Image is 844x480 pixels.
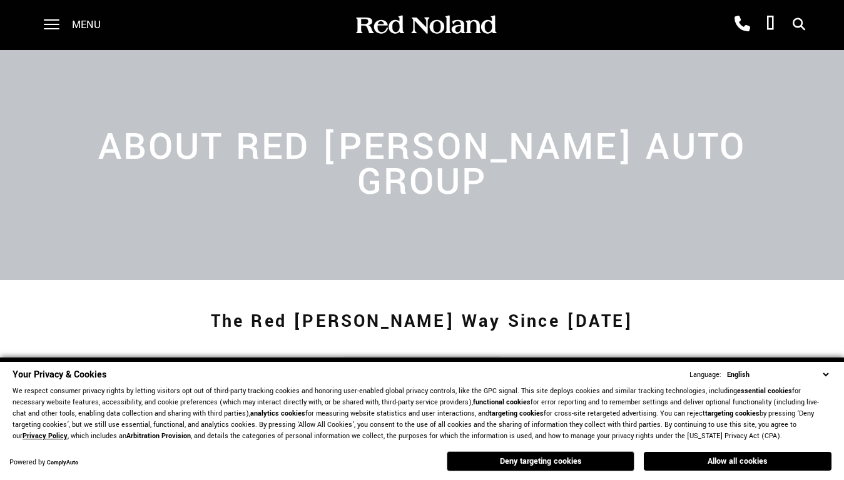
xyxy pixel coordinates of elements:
h1: The Red [PERSON_NAME] Way Since [DATE] [58,297,787,347]
div: Language: [689,371,721,379]
h2: About Red [PERSON_NAME] Auto Group [51,130,792,200]
div: Powered by [9,459,78,467]
p: We respect consumer privacy rights by letting visitors opt out of third-party tracking cookies an... [13,386,831,442]
strong: Arbitration Provision [126,431,191,441]
img: Red Noland Auto Group [353,14,497,36]
select: Language Select [724,369,831,381]
strong: functional cookies [473,397,531,407]
strong: analytics cookies [250,409,305,418]
strong: essential cookies [737,386,792,396]
a: Privacy Policy [23,431,68,441]
button: Deny targeting cookies [447,451,634,471]
strong: targeting cookies [489,409,544,418]
span: Your Privacy & Cookies [13,368,106,381]
button: Allow all cookies [644,452,831,471]
strong: targeting cookies [705,409,760,418]
a: ComplyAuto [47,459,78,467]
